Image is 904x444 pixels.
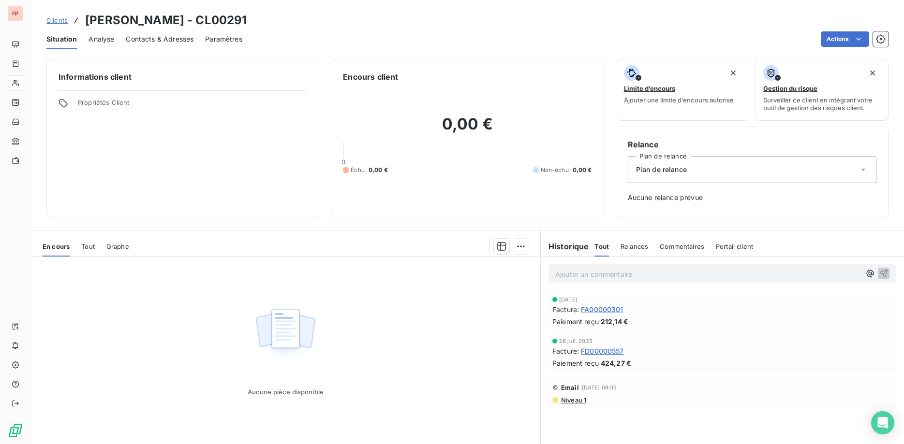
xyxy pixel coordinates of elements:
span: Situation [46,34,77,44]
span: Aucune pièce disponible [248,388,324,396]
h2: 0,00 € [343,115,592,143]
button: Limite d’encoursAjouter une limite d’encours autorisé [616,59,749,121]
div: FP [8,6,23,21]
button: Actions [821,31,869,47]
span: [DATE] 09:35 [582,385,617,390]
span: Clients [46,16,68,24]
span: Email [561,384,579,391]
span: Tout [594,243,609,250]
span: Portail client [716,243,753,250]
span: [DATE] [559,297,578,302]
h3: [PERSON_NAME] - CL00291 [85,12,247,29]
span: Limite d’encours [624,85,675,92]
span: Surveiller ce client en intégrant votre outil de gestion des risques client. [763,96,880,112]
span: Facture : [552,346,579,356]
span: Graphe [106,243,129,250]
span: Niveau 1 [560,396,586,404]
span: 0 [341,158,345,166]
button: Gestion du risqueSurveiller ce client en intégrant votre outil de gestion des risques client. [755,59,889,121]
span: Analyse [89,34,114,44]
span: 0,00 € [573,166,592,174]
span: Tout [81,243,95,250]
img: Empty state [254,303,316,363]
span: 0,00 € [369,166,388,174]
h6: Historique [541,241,589,252]
span: FD00000557 [581,346,624,356]
span: Paiement reçu [552,358,599,368]
span: Relances [621,243,648,250]
h6: Informations client [59,71,307,83]
span: Commentaires [660,243,704,250]
span: En cours [43,243,70,250]
span: Paiement reçu [552,316,599,327]
img: Logo LeanPay [8,423,23,438]
h6: Relance [628,139,876,150]
span: 28 juil. 2025 [559,338,593,344]
span: 212,14 € [601,316,628,327]
h6: Encours client [343,71,398,83]
span: Aucune relance prévue [628,193,876,202]
span: Ajouter une limite d’encours autorisé [624,96,734,104]
span: Propriétés Client [78,99,307,112]
span: Échu [351,166,365,174]
span: Non-échu [541,166,569,174]
div: Open Intercom Messenger [871,411,894,434]
span: Contacts & Adresses [126,34,193,44]
span: Facture : [552,304,579,315]
a: Clients [46,15,68,25]
span: Paramètres [205,34,242,44]
span: Plan de relance [636,165,687,174]
span: FA00000301 [581,304,623,315]
span: Gestion du risque [763,85,817,92]
span: 424,27 € [601,358,631,368]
